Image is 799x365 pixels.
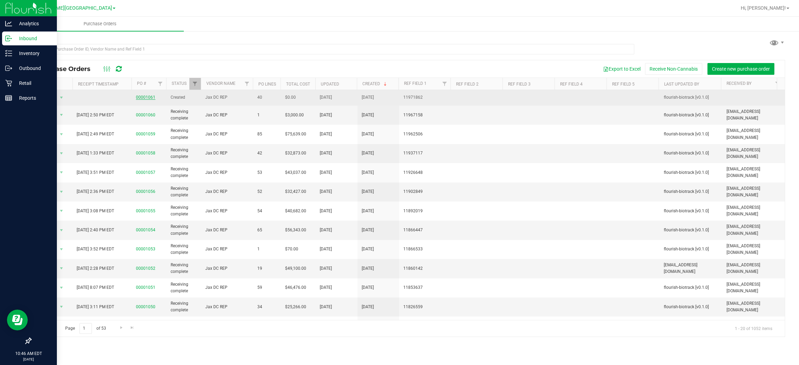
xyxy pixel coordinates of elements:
p: Inbound [12,34,54,43]
span: Jax DC REP [205,304,249,310]
span: [DATE] 3:52 PM EDT [77,246,114,252]
span: Jax DC REP [205,150,249,157]
span: [EMAIL_ADDRESS][DOMAIN_NAME] [727,147,781,160]
span: [DATE] 2:36 PM EDT [77,188,114,195]
a: 00001061 [136,95,155,100]
span: 11967158 [403,112,447,118]
span: [DATE] [320,150,332,157]
a: Ref Field 3 [508,82,531,87]
span: [DATE] [362,188,374,195]
span: Receiving complete [171,281,197,294]
iframe: Resource center [7,310,28,330]
inline-svg: Analytics [5,20,12,27]
span: $49,100.00 [285,265,306,272]
span: [EMAIL_ADDRESS][DOMAIN_NAME] [727,319,781,332]
span: $43,037.00 [285,169,306,176]
span: 11853637 [403,284,447,291]
span: [DATE] 2:28 PM EDT [77,265,114,272]
inline-svg: Retail [5,80,12,87]
span: [DATE] 1:33 PM EDT [77,150,114,157]
span: [DATE] 3:08 PM EDT [77,208,114,214]
span: [DATE] [362,131,374,137]
span: select [57,149,66,158]
span: [EMAIL_ADDRESS][DOMAIN_NAME] [727,300,781,313]
a: 00001051 [136,285,155,290]
inline-svg: Inventory [5,50,12,57]
span: 11971862 [403,94,447,101]
p: Reports [12,94,54,102]
span: 53 [257,169,277,176]
a: Received By [727,81,751,86]
a: 00001060 [136,113,155,117]
a: Filter [772,78,783,90]
span: 1 - 20 of 1052 items [729,323,778,333]
span: [EMAIL_ADDRESS][DOMAIN_NAME] [727,281,781,294]
a: 00001052 [136,266,155,271]
span: [DATE] [362,227,374,233]
a: Go to the last page [127,323,137,332]
span: select [57,110,66,120]
span: 1 [257,246,277,252]
span: 19 [257,265,277,272]
span: [DATE] [320,188,332,195]
span: Jax DC REP [205,208,249,214]
span: Create new purchase order [712,66,770,72]
span: [DATE] [320,169,332,176]
span: 11860142 [403,265,447,272]
span: $3,000.00 [285,112,304,118]
span: [EMAIL_ADDRESS][DOMAIN_NAME] [664,262,718,275]
a: PO # [137,81,146,86]
span: Jax DC REP [205,265,249,272]
span: Created [171,94,197,101]
span: [EMAIL_ADDRESS][DOMAIN_NAME] [727,166,781,179]
span: $56,343.00 [285,227,306,233]
span: 59 [257,284,277,291]
span: [DATE] [362,265,374,272]
span: 40 [257,94,277,101]
span: flourish-biotrack [v0.1.0] [664,169,718,176]
span: Jax DC REP [205,246,249,252]
span: 11902849 [403,188,447,195]
span: Receiving complete [171,108,197,122]
span: Purchase Orders [36,65,97,73]
a: 00001053 [136,247,155,251]
span: 85 [257,131,277,137]
span: flourish-biotrack [v0.1.0] [664,304,718,310]
span: Receiving complete [171,243,197,256]
a: Receipt Timestamp [78,82,119,87]
span: flourish-biotrack [v0.1.0] [664,284,718,291]
span: select [57,302,66,312]
span: [DATE] [320,94,332,101]
span: Hi, [PERSON_NAME]! [741,5,786,11]
span: flourish-biotrack [v0.1.0] [664,246,718,252]
span: Jax DC REP [205,227,249,233]
span: 34 [257,304,277,310]
p: Analytics [12,19,54,28]
inline-svg: Outbound [5,65,12,72]
a: 00001059 [136,132,155,136]
span: 11937117 [403,150,447,157]
span: Receiving complete [171,223,197,237]
span: flourish-biotrack [v0.1.0] [664,227,718,233]
button: Receive Non-Cannabis [645,63,702,75]
span: 11962506 [403,131,447,137]
inline-svg: Reports [5,95,12,101]
span: Receiving complete [171,300,197,313]
span: [DATE] 8:07 PM EDT [77,284,114,291]
span: [DATE] [362,284,374,291]
span: Receiving complete [171,166,197,179]
inline-svg: Inbound [5,35,12,42]
span: [DATE] [320,304,332,310]
p: [DATE] [3,357,54,362]
span: [EMAIL_ADDRESS][DOMAIN_NAME] [727,223,781,237]
span: Receiving complete [171,204,197,217]
span: [DATE] [362,150,374,157]
span: select [57,168,66,177]
a: Updated [321,82,339,87]
span: select [57,93,66,103]
span: flourish-biotrack [v0.1.0] [664,112,718,118]
span: [DATE] 3:51 PM EDT [77,169,114,176]
span: flourish-biotrack [v0.1.0] [664,131,718,137]
span: $46,476.00 [285,284,306,291]
span: $75,639.00 [285,131,306,137]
